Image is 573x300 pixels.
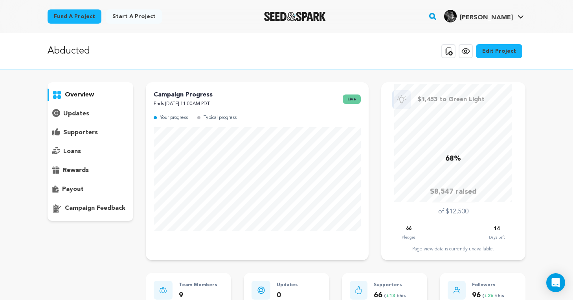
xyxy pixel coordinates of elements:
[154,100,213,109] p: Ends [DATE] 11:00AM PDT
[179,281,217,290] p: Team Members
[62,185,84,194] p: payout
[154,90,213,100] p: Campaign Progress
[63,166,89,175] p: rewards
[438,207,468,217] p: of $12,500
[160,113,188,122] p: Your progress
[48,164,133,177] button: rewards
[343,94,361,104] span: live
[484,294,495,298] span: +26
[63,128,98,137] p: supporters
[445,153,461,165] p: 68%
[65,204,125,213] p: campaign feedback
[460,15,513,21] span: [PERSON_NAME]
[444,10,513,22] div: Raechel Z.'s Profile
[48,126,133,139] button: supporters
[48,202,133,215] button: campaign feedback
[204,113,237,122] p: Typical progress
[472,281,518,290] p: Followers
[444,10,457,22] img: 18c045636198d3cd.jpg
[264,12,326,21] img: Seed&Spark Logo Dark Mode
[386,294,397,298] span: +13
[546,273,565,292] div: Open Intercom Messenger
[48,44,90,58] p: Abducted
[63,147,81,156] p: loans
[106,9,162,24] a: Start a project
[264,12,326,21] a: Seed&Spark Homepage
[277,281,298,290] p: Updates
[489,233,505,241] p: Days Left
[48,145,133,158] button: loans
[48,183,133,196] button: payout
[402,233,415,241] p: Pledges
[389,246,518,252] div: Page view data is currently unavailable.
[65,90,94,100] p: overview
[48,107,133,120] button: updates
[63,109,89,119] p: updates
[494,224,500,233] p: 14
[443,8,525,25] span: Raechel Z.'s Profile
[48,9,101,24] a: Fund a project
[406,224,411,233] p: 66
[476,44,522,58] a: Edit Project
[374,281,419,290] p: Supporters
[443,8,525,22] a: Raechel Z.'s Profile
[48,89,133,101] button: overview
